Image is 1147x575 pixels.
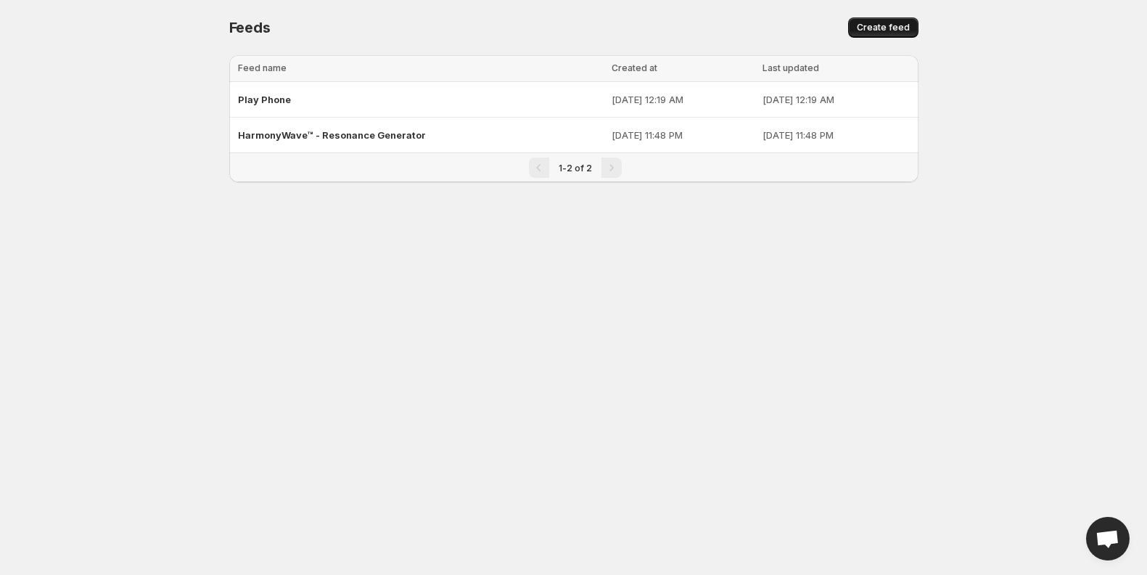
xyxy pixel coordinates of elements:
[1086,517,1130,560] a: Open chat
[229,19,271,36] span: Feeds
[238,129,426,141] span: HarmonyWave™ - Resonance Generator
[229,152,918,182] nav: Pagination
[612,128,755,142] p: [DATE] 11:48 PM
[559,163,592,174] span: 1-2 of 2
[762,92,909,107] p: [DATE] 12:19 AM
[857,22,910,33] span: Create feed
[762,62,819,73] span: Last updated
[848,17,918,38] button: Create feed
[238,94,291,105] span: Play Phone
[612,62,657,73] span: Created at
[762,128,909,142] p: [DATE] 11:48 PM
[612,92,755,107] p: [DATE] 12:19 AM
[238,62,287,73] span: Feed name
